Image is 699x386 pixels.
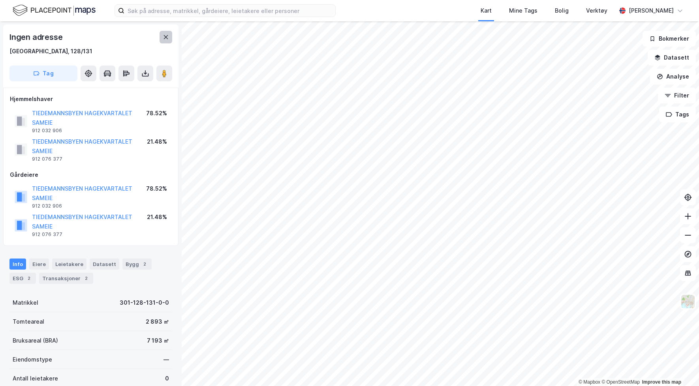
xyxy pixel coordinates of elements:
[9,31,64,43] div: Ingen adresse
[629,6,674,15] div: [PERSON_NAME]
[648,50,696,66] button: Datasett
[13,374,58,383] div: Antall leietakere
[9,259,26,270] div: Info
[9,273,36,284] div: ESG
[660,348,699,386] div: Kontrollprogram for chat
[124,5,335,17] input: Søk på adresse, matrikkel, gårdeiere, leietakere eller personer
[147,137,167,146] div: 21.48%
[13,4,96,17] img: logo.f888ab2527a4732fd821a326f86c7f29.svg
[658,88,696,103] button: Filter
[90,259,119,270] div: Datasett
[642,379,681,385] a: Improve this map
[10,170,172,180] div: Gårdeiere
[586,6,607,15] div: Verktøy
[13,355,52,364] div: Eiendomstype
[32,231,62,238] div: 912 076 377
[146,184,167,193] div: 78.52%
[13,298,38,307] div: Matrikkel
[650,69,696,84] button: Analyse
[163,355,169,364] div: —
[82,274,90,282] div: 2
[141,260,148,268] div: 2
[147,336,169,345] div: 7 193 ㎡
[659,107,696,122] button: Tags
[643,31,696,47] button: Bokmerker
[660,348,699,386] iframe: Chat Widget
[32,203,62,209] div: 912 032 906
[555,6,569,15] div: Bolig
[9,47,92,56] div: [GEOGRAPHIC_DATA], 128/131
[9,66,77,81] button: Tag
[122,259,152,270] div: Bygg
[13,336,58,345] div: Bruksareal (BRA)
[39,273,93,284] div: Transaksjoner
[680,294,695,309] img: Z
[165,374,169,383] div: 0
[25,274,33,282] div: 2
[32,156,62,162] div: 912 076 377
[29,259,49,270] div: Eiere
[120,298,169,307] div: 301-128-131-0-0
[13,317,44,326] div: Tomteareal
[147,212,167,222] div: 21.48%
[146,317,169,326] div: 2 893 ㎡
[601,379,640,385] a: OpenStreetMap
[481,6,492,15] div: Kart
[146,109,167,118] div: 78.52%
[10,94,172,104] div: Hjemmelshaver
[52,259,86,270] div: Leietakere
[579,379,600,385] a: Mapbox
[32,127,62,134] div: 912 032 906
[509,6,537,15] div: Mine Tags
